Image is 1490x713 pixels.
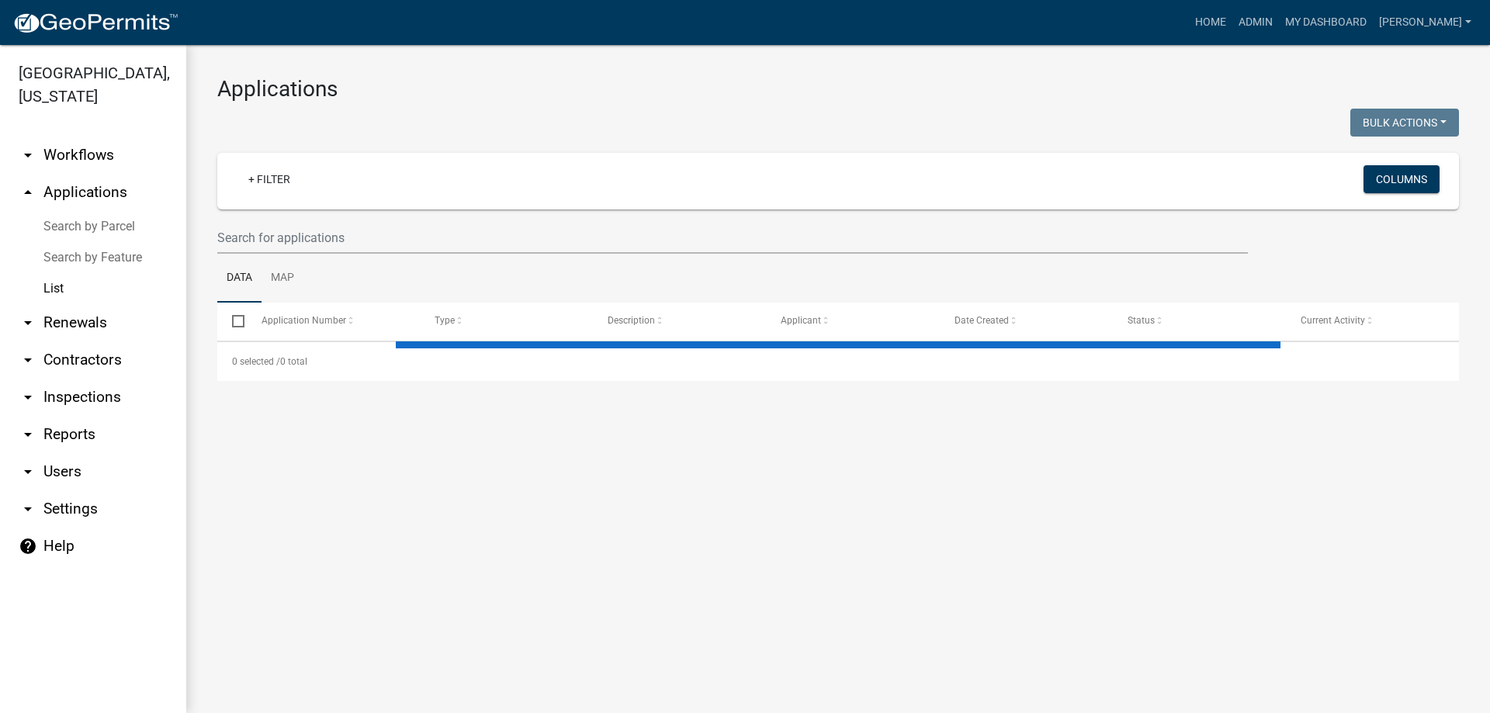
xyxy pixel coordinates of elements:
[1189,8,1232,37] a: Home
[435,315,456,326] span: Type
[19,388,37,407] i: arrow_drop_down
[767,303,940,340] datatable-header-cell: Applicant
[19,146,37,164] i: arrow_drop_down
[19,351,37,369] i: arrow_drop_down
[19,462,37,481] i: arrow_drop_down
[1301,315,1365,326] span: Current Activity
[1279,8,1373,37] a: My Dashboard
[19,183,37,202] i: arrow_drop_up
[1286,303,1459,340] datatable-header-cell: Current Activity
[19,425,37,444] i: arrow_drop_down
[217,222,1248,254] input: Search for applications
[247,303,420,340] datatable-header-cell: Application Number
[608,315,656,326] span: Description
[232,356,280,367] span: 0 selected /
[217,342,1459,381] div: 0 total
[19,313,37,332] i: arrow_drop_down
[217,254,262,303] a: Data
[217,303,247,340] datatable-header-cell: Select
[236,165,303,193] a: + Filter
[1350,109,1459,137] button: Bulk Actions
[262,315,347,326] span: Application Number
[19,537,37,556] i: help
[1113,303,1286,340] datatable-header-cell: Status
[420,303,593,340] datatable-header-cell: Type
[217,76,1459,102] h3: Applications
[19,500,37,518] i: arrow_drop_down
[1364,165,1440,193] button: Columns
[955,315,1009,326] span: Date Created
[781,315,822,326] span: Applicant
[262,254,303,303] a: Map
[940,303,1113,340] datatable-header-cell: Date Created
[1232,8,1279,37] a: Admin
[1373,8,1478,37] a: [PERSON_NAME]
[1128,315,1155,326] span: Status
[594,303,767,340] datatable-header-cell: Description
